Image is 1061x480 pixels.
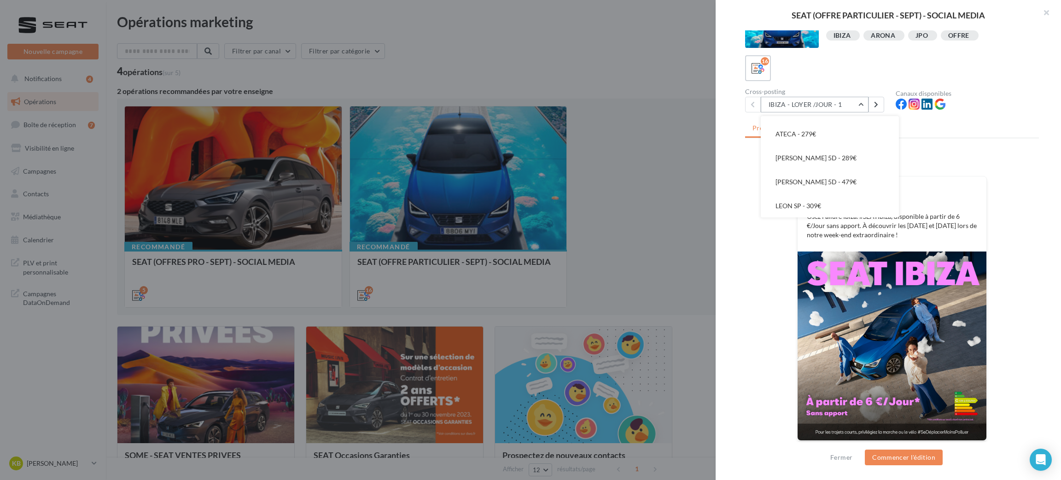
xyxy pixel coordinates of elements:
[1030,449,1052,471] div: Open Intercom Messenger
[761,146,899,170] button: [PERSON_NAME] 5D - 289€
[761,97,869,112] button: IBIZA - LOYER /JOUR - 1
[871,32,895,39] div: ARONA
[915,32,928,39] div: JPO
[761,170,899,194] button: [PERSON_NAME] 5D - 479€
[761,122,899,146] button: ATECA - 279€
[797,441,987,453] div: La prévisualisation est non-contractuelle
[896,90,1039,97] div: Canaux disponibles
[745,88,888,95] div: Cross-posting
[807,212,977,240] p: Osez l’allure Ibiza. #SEATIbiza, disponible à partir de 6 €/Jour sans apport. À découvrir les [DA...
[761,57,769,65] div: 16
[827,452,856,463] button: Fermer
[775,178,857,186] span: [PERSON_NAME] 5D - 479€
[775,130,816,138] span: ATECA - 279€
[730,11,1046,19] div: SEAT (OFFRE PARTICULIER - SEPT) - SOCIAL MEDIA
[761,194,899,218] button: LEON SP - 309€
[834,32,851,39] div: IBIZA
[948,32,969,39] div: OFFRE
[775,202,821,210] span: LEON SP - 309€
[775,154,857,162] span: [PERSON_NAME] 5D - 289€
[865,450,943,465] button: Commencer l'édition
